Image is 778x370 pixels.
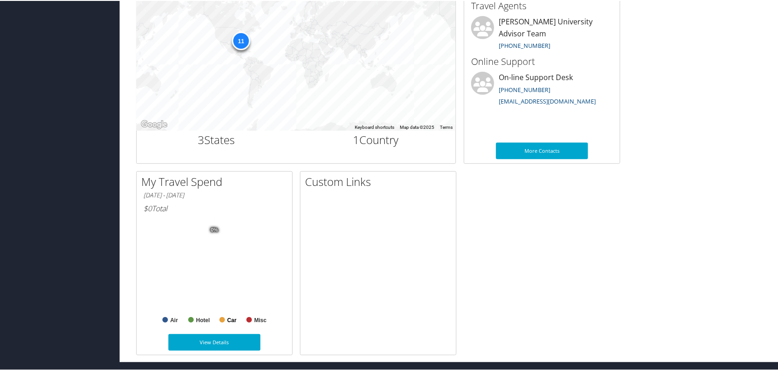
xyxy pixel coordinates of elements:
span: $0 [144,202,152,213]
div: 11 [231,31,250,49]
li: On-line Support Desk [467,71,617,109]
button: Keyboard shortcuts [355,123,394,130]
a: [PHONE_NUMBER] [499,40,550,49]
text: Car [227,316,236,323]
text: Hotel [196,316,210,323]
img: Google [139,118,169,130]
li: [PERSON_NAME] University Advisor Team [467,15,617,53]
a: [EMAIL_ADDRESS][DOMAIN_NAME] [499,96,596,104]
h3: Online Support [471,54,613,67]
span: 3 [198,131,204,146]
h2: States [144,131,289,147]
text: Air [170,316,178,323]
h2: Custom Links [305,173,456,189]
a: More Contacts [496,142,588,158]
h6: Total [144,202,285,213]
a: View Details [168,333,260,350]
h6: [DATE] - [DATE] [144,190,285,199]
a: Open this area in Google Maps (opens a new window) [139,118,169,130]
span: Map data ©2025 [400,124,434,129]
span: 1 [353,131,359,146]
h2: Country [303,131,449,147]
text: Misc [254,316,267,323]
a: Terms (opens in new tab) [440,124,453,129]
a: [PHONE_NUMBER] [499,85,550,93]
h2: My Travel Spend [141,173,292,189]
tspan: 0% [211,226,218,232]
